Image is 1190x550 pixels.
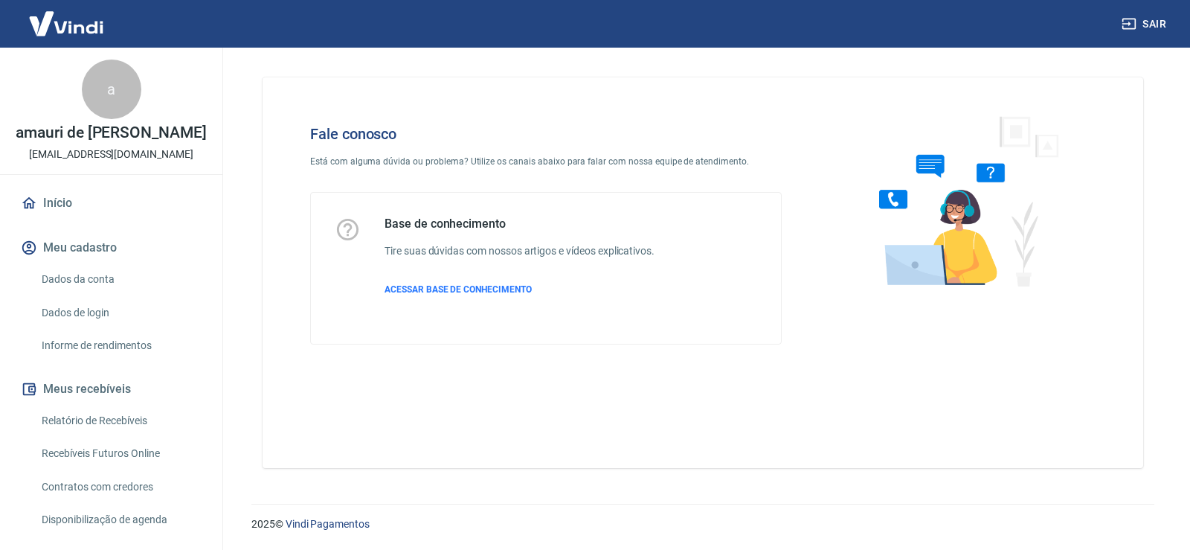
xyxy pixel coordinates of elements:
p: Está com alguma dúvida ou problema? Utilize os canais abaixo para falar com nossa equipe de atend... [310,155,782,168]
a: Contratos com credores [36,472,205,502]
a: Informe de rendimentos [36,330,205,361]
a: Recebíveis Futuros Online [36,438,205,469]
button: Meu cadastro [18,231,205,264]
img: Fale conosco [849,101,1075,300]
a: Vindi Pagamentos [286,518,370,530]
a: Relatório de Recebíveis [36,406,205,436]
button: Sair [1119,10,1172,38]
h5: Base de conhecimento [385,217,654,231]
p: amauri de [PERSON_NAME] [16,125,207,141]
div: a [82,60,141,119]
a: Início [18,187,205,220]
h4: Fale conosco [310,125,782,143]
a: Dados da conta [36,264,205,295]
a: ACESSAR BASE DE CONHECIMENTO [385,283,654,296]
a: Dados de login [36,298,205,328]
a: Disponibilização de agenda [36,505,205,535]
span: ACESSAR BASE DE CONHECIMENTO [385,284,532,295]
h6: Tire suas dúvidas com nossos artigos e vídeos explicativos. [385,243,654,259]
img: Vindi [18,1,115,46]
p: 2025 © [251,517,1154,532]
button: Meus recebíveis [18,373,205,406]
p: [EMAIL_ADDRESS][DOMAIN_NAME] [29,147,193,162]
